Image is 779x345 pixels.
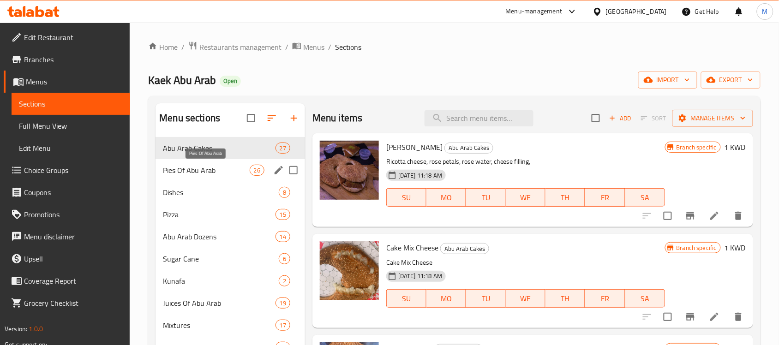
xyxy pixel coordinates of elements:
[390,292,423,305] span: SU
[279,188,290,197] span: 8
[426,188,466,207] button: MO
[386,241,438,255] span: Cake Mix Cheese
[4,248,130,270] a: Upsell
[709,311,720,322] a: Edit menu item
[680,113,746,124] span: Manage items
[673,143,720,152] span: Branch specific
[148,70,216,90] span: Kaek Abu Arab
[549,191,581,204] span: TH
[4,292,130,314] a: Grocery Checklist
[181,42,185,53] li: /
[188,41,282,53] a: Restaurants management
[283,107,305,129] button: Add section
[672,110,753,127] button: Manage items
[335,42,361,53] span: Sections
[279,187,290,198] div: items
[19,120,123,131] span: Full Menu View
[163,187,279,198] span: Dishes
[762,6,768,17] span: M
[12,137,130,159] a: Edit Menu
[156,203,305,226] div: Pizza15
[4,270,130,292] a: Coverage Report
[163,297,275,309] span: Juices Of Abu Arab
[24,231,123,242] span: Menu disclaimer
[261,107,283,129] span: Sort sections
[586,108,605,128] span: Select section
[605,111,635,125] button: Add
[395,272,446,280] span: [DATE] 11:18 AM
[625,188,665,207] button: SA
[629,191,661,204] span: SA
[156,314,305,336] div: Mixtures17
[279,277,290,286] span: 2
[625,289,665,308] button: SA
[701,71,761,89] button: export
[390,191,423,204] span: SU
[250,165,264,176] div: items
[148,42,178,53] a: Home
[470,292,502,305] span: TU
[156,292,305,314] div: Juices Of Abu Arab19
[276,231,290,242] div: items
[470,191,502,204] span: TU
[276,144,290,153] span: 27
[608,113,633,124] span: Add
[585,289,625,308] button: FR
[156,159,305,181] div: Pies Of Abu Arab26edit
[4,181,130,203] a: Coupons
[673,244,720,252] span: Branch specific
[709,210,720,221] a: Edit menu item
[638,71,697,89] button: import
[292,41,324,53] a: Menus
[163,165,249,176] span: Pies Of Abu Arab
[163,143,275,154] span: Abu Arab Cakes
[5,323,27,335] span: Version:
[24,275,123,286] span: Coverage Report
[276,299,290,308] span: 19
[320,241,379,300] img: Cake Mix Cheese
[395,171,446,180] span: [DATE] 11:18 AM
[725,141,746,154] h6: 1 KWD
[241,108,261,128] span: Select all sections
[276,143,290,154] div: items
[4,71,130,93] a: Menus
[4,48,130,71] a: Branches
[24,209,123,220] span: Promotions
[148,41,761,53] nav: breadcrumb
[279,275,290,286] div: items
[24,54,123,65] span: Branches
[276,232,290,241] span: 14
[24,253,123,264] span: Upsell
[156,137,305,159] div: Abu Arab Cakes27
[276,209,290,220] div: items
[29,323,43,335] span: 1.0.0
[386,188,426,207] button: SU
[24,32,123,43] span: Edit Restaurant
[285,42,288,53] li: /
[4,226,130,248] a: Menu disclaimer
[320,141,379,200] img: Kunafa Cake
[545,289,585,308] button: TH
[163,209,275,220] div: Pizza
[606,6,667,17] div: [GEOGRAPHIC_DATA]
[163,231,275,242] span: Abu Arab Dozens
[303,42,324,53] span: Menus
[727,306,749,328] button: delete
[272,163,286,177] button: edit
[386,156,665,167] p: Ricotta cheese, rose petals, rose water, cheese filling,
[708,74,753,86] span: export
[679,205,701,227] button: Branch-specific-item
[425,110,533,126] input: search
[605,111,635,125] span: Add item
[466,289,506,308] button: TU
[430,292,462,305] span: MO
[220,76,241,87] div: Open
[156,270,305,292] div: Kunafa2
[279,253,290,264] div: items
[509,292,542,305] span: WE
[506,188,545,207] button: WE
[658,206,677,226] span: Select to update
